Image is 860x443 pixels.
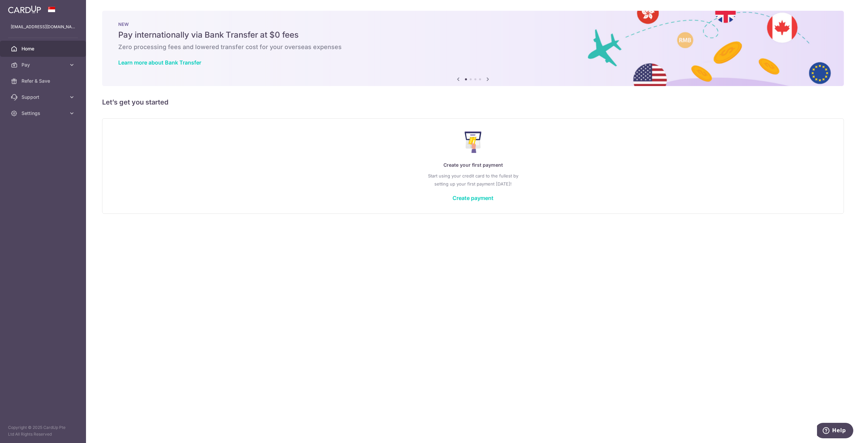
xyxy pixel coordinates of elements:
[453,195,493,201] a: Create payment
[817,423,853,440] iframe: Opens a widget where you can find more information
[118,59,201,66] a: Learn more about Bank Transfer
[118,30,828,40] h5: Pay internationally via Bank Transfer at $0 fees
[21,110,66,117] span: Settings
[21,94,66,100] span: Support
[8,5,41,13] img: CardUp
[102,97,844,108] h5: Let’s get you started
[118,43,828,51] h6: Zero processing fees and lowered transfer cost for your overseas expenses
[118,22,828,27] p: NEW
[116,161,830,169] p: Create your first payment
[102,11,844,86] img: Bank transfer banner
[21,62,66,68] span: Pay
[116,172,830,188] p: Start using your credit card to the fullest by setting up your first payment [DATE]!
[11,24,75,30] p: [EMAIL_ADDRESS][DOMAIN_NAME]
[21,78,66,84] span: Refer & Save
[465,131,482,153] img: Make Payment
[21,45,66,52] span: Home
